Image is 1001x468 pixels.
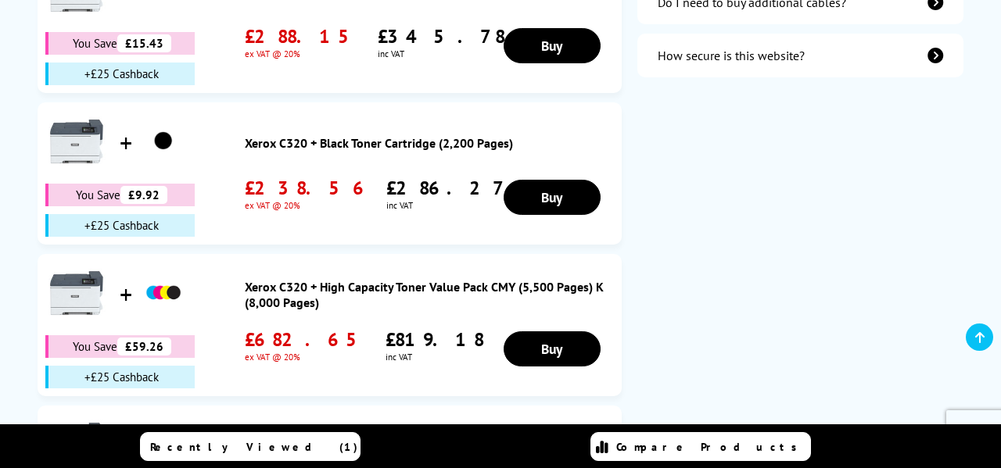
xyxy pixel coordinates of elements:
div: +£25 Cashback [45,366,195,388]
span: inc VAT [378,48,504,59]
img: Xerox C320 + Black Toner Cartridge (2,200 Pages) [45,110,108,173]
span: £286.27 [386,176,508,200]
div: You Save [45,335,195,358]
span: ex VAT @ 20% [245,352,370,363]
span: Recently Viewed (1) [150,440,358,454]
span: Compare Products [616,440,805,454]
span: £819.18 [386,327,483,352]
span: ex VAT @ 20% [245,48,362,59]
img: Xerox C320 + High Capacity Toner Value Pack CMY (5,500 Pages) K (8,000 Pages) [45,262,108,324]
span: £9.92 [120,186,167,204]
span: £15.43 [117,34,171,52]
div: +£25 Cashback [45,63,195,85]
a: Buy [504,28,600,63]
span: £345.78 [378,24,504,48]
div: +£25 Cashback [45,214,195,237]
span: £682.65 [245,327,370,352]
img: Xerox C320 + Black Toner Cartridge (2,200 Pages) [144,122,183,161]
img: Xerox C320 + High Capacity Toner Value Pack CMY (5,500 Pages) K (8,000 Pages) [144,273,183,313]
a: secure-website [637,34,963,77]
div: You Save [45,184,195,206]
a: Recently Viewed (1) [140,432,361,461]
span: £238.56 [245,176,371,200]
span: inc VAT [386,200,508,211]
div: How secure is this website? [658,48,805,63]
a: Xerox C320 + Black Toner Cartridge (2,200 Pages) [245,135,614,151]
span: £288.15 [245,24,362,48]
a: Buy [504,331,600,366]
span: ex VAT @ 20% [245,200,371,211]
a: Xerox C320 + High Capacity Toner Value Pack CMY (5,500 Pages) K (8,000 Pages) [245,279,614,310]
a: Buy [504,180,600,215]
a: Compare Products [590,432,811,461]
span: £59.26 [117,338,171,355]
div: You Save [45,32,195,55]
span: inc VAT [386,352,483,363]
